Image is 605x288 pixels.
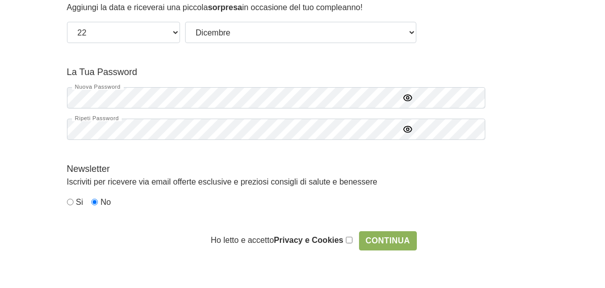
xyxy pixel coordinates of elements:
strong: sorpresa [208,3,242,12]
legend: La Tua Password [67,65,417,79]
label: Si [76,196,83,208]
label: Ripeti Password [72,116,122,121]
div: Ho letto e accetto [211,231,417,250]
p: Iscriviti per ricevere via email offerte esclusive e preziosi consigli di salute e benessere [67,176,417,188]
label: No [100,196,111,208]
label: Nuova Password [72,84,124,90]
input: Continua [359,231,417,250]
a: Privacy e Cookies [274,236,343,245]
legend: Newsletter [67,162,417,176]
